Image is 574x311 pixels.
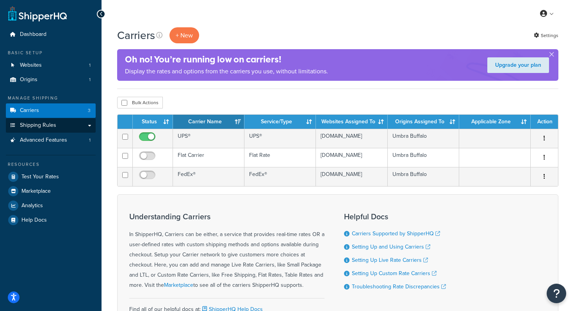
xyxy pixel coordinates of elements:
td: [DOMAIN_NAME] [316,148,387,167]
a: Carriers Supported by ShipperHQ [352,229,440,238]
a: ShipperHQ Home [8,6,67,21]
button: Open Resource Center [547,284,566,303]
td: Flat Rate [244,148,316,167]
a: Websites 1 [6,58,96,73]
a: Setting Up Live Rate Carriers [352,256,428,264]
a: Setting Up and Using Carriers [352,243,430,251]
span: Carriers [20,107,39,114]
span: Dashboard [20,31,46,38]
td: UPS® [173,129,244,148]
th: Applicable Zone: activate to sort column ascending [459,115,531,129]
a: Help Docs [6,213,96,227]
th: Origins Assigned To: activate to sort column ascending [388,115,459,129]
li: Websites [6,58,96,73]
a: Test Your Rates [6,170,96,184]
a: Carriers 3 [6,103,96,118]
div: Basic Setup [6,50,96,56]
span: Origins [20,76,37,83]
h3: Helpful Docs [344,212,446,221]
a: Upgrade your plan [487,57,549,73]
a: Marketplace [6,184,96,198]
li: Origins [6,73,96,87]
td: Umbra Buffalo [388,167,459,186]
td: Umbra Buffalo [388,148,459,167]
button: Bulk Actions [117,97,163,108]
a: Origins 1 [6,73,96,87]
span: Advanced Features [20,137,67,144]
span: 1 [89,62,91,69]
td: UPS® [244,129,316,148]
th: Websites Assigned To: activate to sort column ascending [316,115,387,129]
h4: Oh no! You’re running low on carriers! [125,53,328,66]
th: Carrier Name: activate to sort column ascending [173,115,244,129]
a: Marketplace [164,281,193,289]
a: Setting Up Custom Rate Carriers [352,269,437,277]
h1: Carriers [117,28,155,43]
td: Umbra Buffalo [388,129,459,148]
a: Settings [534,30,558,41]
span: Help Docs [21,217,47,224]
li: Carriers [6,103,96,118]
td: FedEx® [244,167,316,186]
h3: Understanding Carriers [129,212,324,221]
a: Dashboard [6,27,96,42]
td: FedEx® [173,167,244,186]
li: Advanced Features [6,133,96,148]
td: [DOMAIN_NAME] [316,129,387,148]
th: Action [531,115,558,129]
div: Resources [6,161,96,168]
th: Status: activate to sort column ascending [133,115,173,129]
div: Manage Shipping [6,95,96,101]
div: In ShipperHQ, Carriers can be either, a service that provides real-time rates OR a user-defined r... [129,212,324,290]
span: 1 [89,137,91,144]
span: Marketplace [21,188,51,195]
a: Shipping Rules [6,118,96,133]
span: Websites [20,62,42,69]
span: Shipping Rules [20,122,56,129]
button: + New [169,27,199,43]
span: Analytics [21,203,43,209]
a: Advanced Features 1 [6,133,96,148]
span: Test Your Rates [21,174,59,180]
a: Analytics [6,199,96,213]
span: 3 [88,107,91,114]
a: Troubleshooting Rate Discrepancies [352,283,446,291]
td: Flat Carrier [173,148,244,167]
p: Display the rates and options from the carriers you use, without limitations. [125,66,328,77]
span: 1 [89,76,91,83]
td: [DOMAIN_NAME] [316,167,387,186]
th: Service/Type: activate to sort column ascending [244,115,316,129]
